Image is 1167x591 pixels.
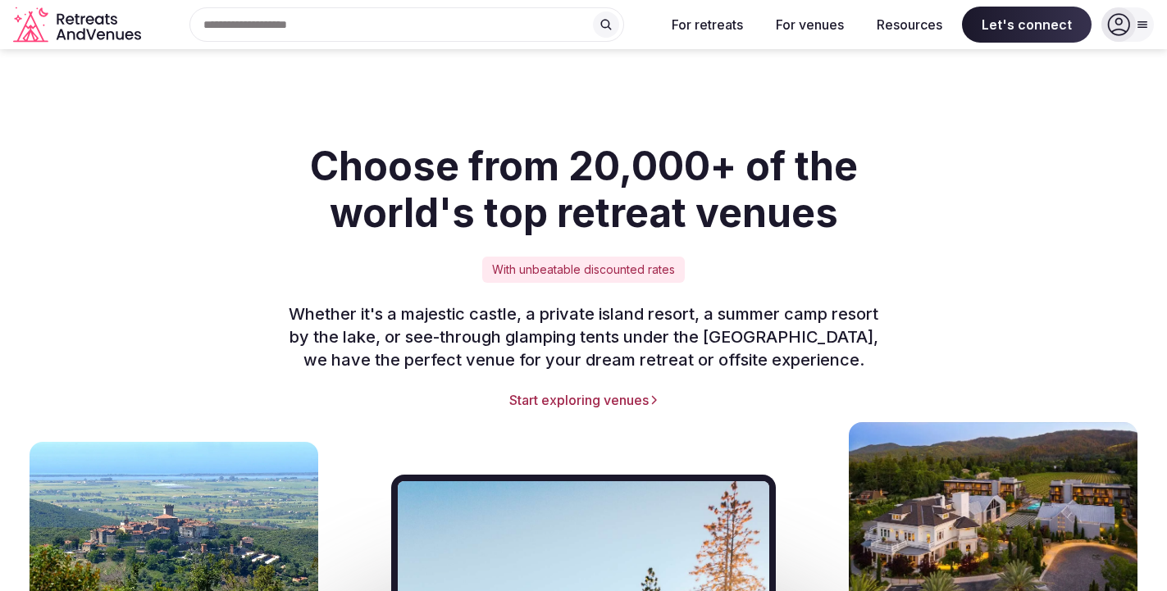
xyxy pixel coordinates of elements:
button: For retreats [659,7,756,43]
a: Start exploring venues [105,391,1062,409]
button: Resources [864,7,955,43]
svg: Retreats and Venues company logo [13,7,144,43]
h2: Choose from 20,000+ of the world's top retreat venues [269,143,899,237]
button: For venues [763,7,857,43]
p: Whether it's a majestic castle, a private island resort, a summer camp resort by the lake, or see... [269,302,899,371]
div: With unbeatable discounted rates [482,257,685,283]
span: Let's connect [962,7,1092,43]
a: Visit the homepage [13,7,144,43]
